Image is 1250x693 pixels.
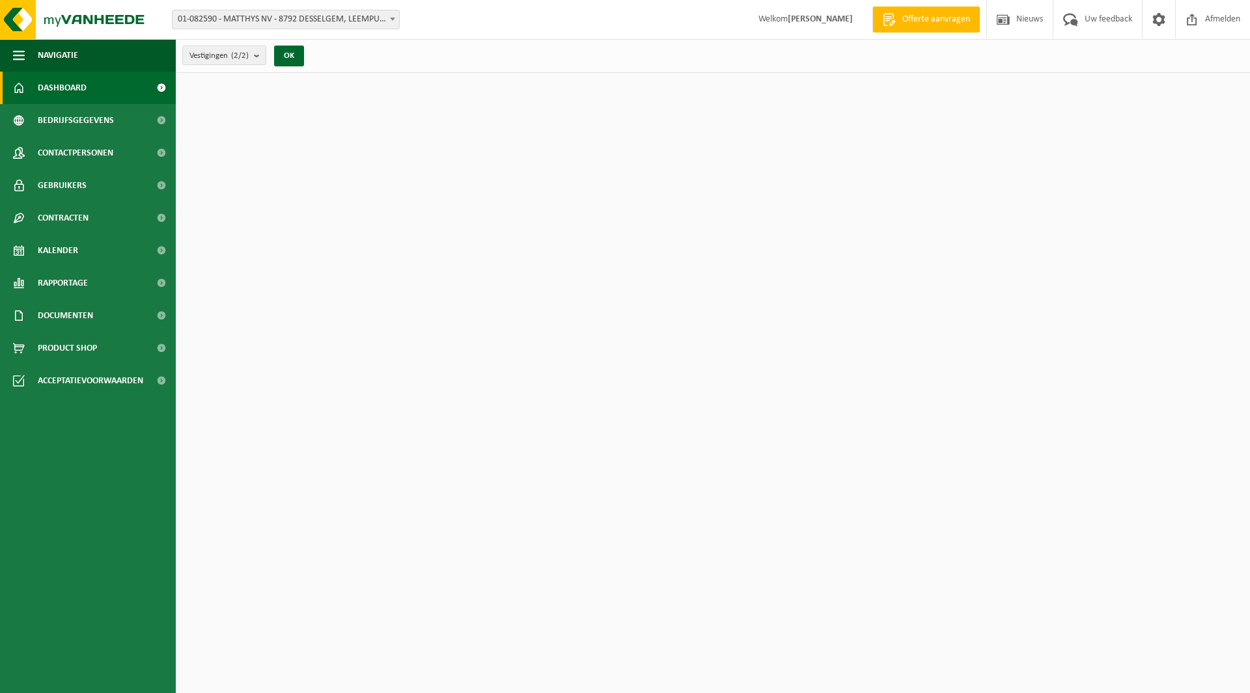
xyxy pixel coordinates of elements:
[231,51,249,60] count: (2/2)
[38,39,78,72] span: Navigatie
[38,104,114,137] span: Bedrijfsgegevens
[899,13,973,26] span: Offerte aanvragen
[38,267,88,299] span: Rapportage
[38,299,93,332] span: Documenten
[274,46,304,66] button: OK
[38,234,78,267] span: Kalender
[172,10,400,29] span: 01-082590 - MATTHYS NV - 8792 DESSELGEM, LEEMPUTSTRAAT 75
[173,10,399,29] span: 01-082590 - MATTHYS NV - 8792 DESSELGEM, LEEMPUTSTRAAT 75
[189,46,249,66] span: Vestigingen
[872,7,980,33] a: Offerte aanvragen
[788,14,853,24] strong: [PERSON_NAME]
[182,46,266,65] button: Vestigingen(2/2)
[38,332,97,364] span: Product Shop
[38,202,89,234] span: Contracten
[38,169,87,202] span: Gebruikers
[38,137,113,169] span: Contactpersonen
[38,364,143,397] span: Acceptatievoorwaarden
[38,72,87,104] span: Dashboard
